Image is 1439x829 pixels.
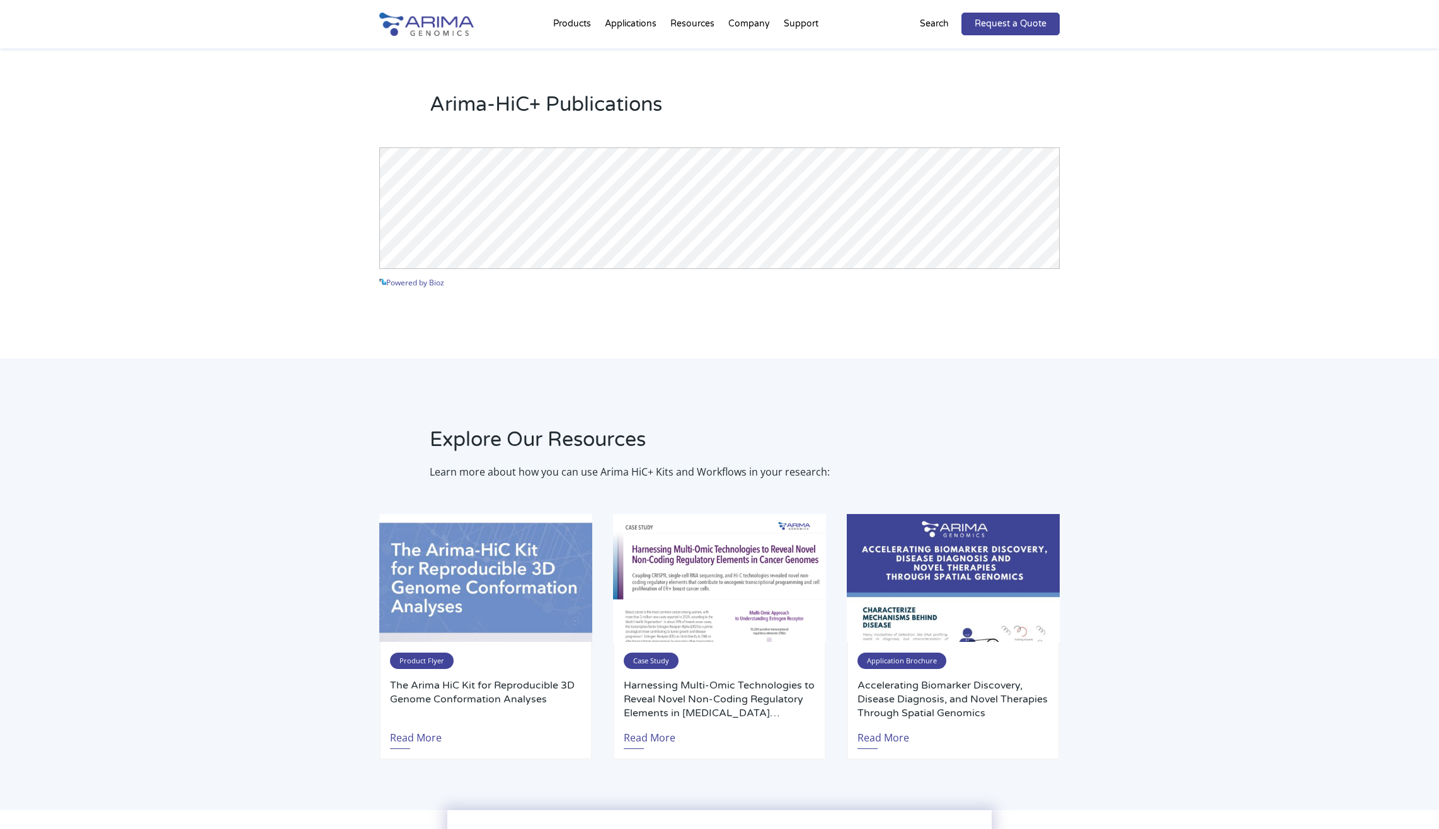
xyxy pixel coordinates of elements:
[14,241,93,252] span: Single-Cell Methyl-3C
[290,241,395,252] span: Structural Variant Discovery
[14,273,127,285] span: Arima Bioinformatics Platform
[3,209,11,217] input: High Coverage Hi-C
[14,290,37,301] span: Other
[847,514,1060,642] img: 4418CD88-DC4E-4A60-AD2C-33C90C3CCA82_1_201_a-500x300.jpeg
[430,426,880,464] h2: Explore Our Resources
[379,277,444,288] a: Powered by Bioz
[279,176,287,184] input: Genome Assembly
[290,224,346,236] span: Human Health
[920,16,949,32] p: Search
[279,192,287,200] input: Gene Regulation
[279,225,287,233] input: Human Health
[390,678,582,720] a: The Arima HiC Kit for Reproducible 3D Genome Conformation Analyses
[14,208,87,219] span: High Coverage Hi-C
[290,175,360,186] span: Genome Assembly
[3,274,11,282] input: Arima Bioinformatics Platform
[279,241,287,249] input: Structural Variant Discovery
[14,224,63,236] span: Hi-C for FFPE
[279,209,287,217] input: Epigenetics
[379,13,474,36] img: Arima-Genomics-logo
[14,175,30,186] span: Hi-C
[3,176,11,184] input: Hi-C
[3,241,11,249] input: Single-Cell Methyl-3C
[961,13,1060,35] a: Request a Quote
[390,720,442,749] a: Read More
[613,514,826,642] img: Image_Case-Study-Harnessing-Multi-Omic-Technologies-to-Reveal-Novel-Non-Coding-Regulatory-Element...
[290,257,312,268] span: Other
[276,1,315,12] span: Last name
[379,278,386,285] img: powered by bioz
[857,678,1049,720] a: Accelerating Biomarker Discovery, Disease Diagnosis, and Novel Therapies Through Spatial Genomics
[14,192,62,203] span: Capture Hi-C
[379,514,592,642] img: 97096D51-2AF2-43A4-8914-FEAA8710CD38_1_201_a-500x300.jpeg
[624,653,679,669] span: Case Study
[973,273,1060,290] a: See more details on Bioz
[279,258,287,266] input: Other
[290,208,333,219] span: Epigenetics
[3,192,11,200] input: Capture Hi-C
[276,104,295,115] span: State
[857,653,946,669] span: Application Brochure
[276,156,386,167] span: What is your area of interest?
[430,464,880,480] p: Learn more about how you can use Arima HiC+ Kits and Workflows in your research:
[624,720,675,749] a: Read More
[3,290,11,299] input: Other
[3,258,11,266] input: Library Prep
[857,720,909,749] a: Read More
[390,653,454,669] span: Product Flyer
[14,257,60,268] span: Library Prep
[624,678,815,720] a: Harnessing Multi-Omic Technologies to Reveal Novel Non-Coding Regulatory Elements in [MEDICAL_DAT...
[3,225,11,233] input: Hi-C for FFPE
[430,91,1060,129] h2: Arima-HiC+ Publications
[290,192,352,203] span: Gene Regulation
